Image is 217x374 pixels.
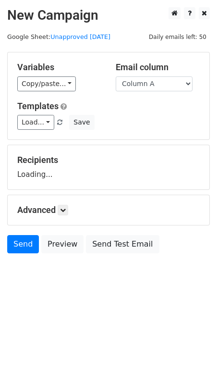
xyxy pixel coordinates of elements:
[17,115,54,130] a: Load...
[7,235,39,253] a: Send
[41,235,84,253] a: Preview
[17,155,200,165] h5: Recipients
[50,33,110,40] a: Unapproved [DATE]
[116,62,200,73] h5: Email column
[17,76,76,91] a: Copy/paste...
[86,235,159,253] a: Send Test Email
[145,33,210,40] a: Daily emails left: 50
[17,101,59,111] a: Templates
[69,115,94,130] button: Save
[17,205,200,215] h5: Advanced
[145,32,210,42] span: Daily emails left: 50
[17,155,200,180] div: Loading...
[17,62,101,73] h5: Variables
[7,7,210,24] h2: New Campaign
[7,33,110,40] small: Google Sheet:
